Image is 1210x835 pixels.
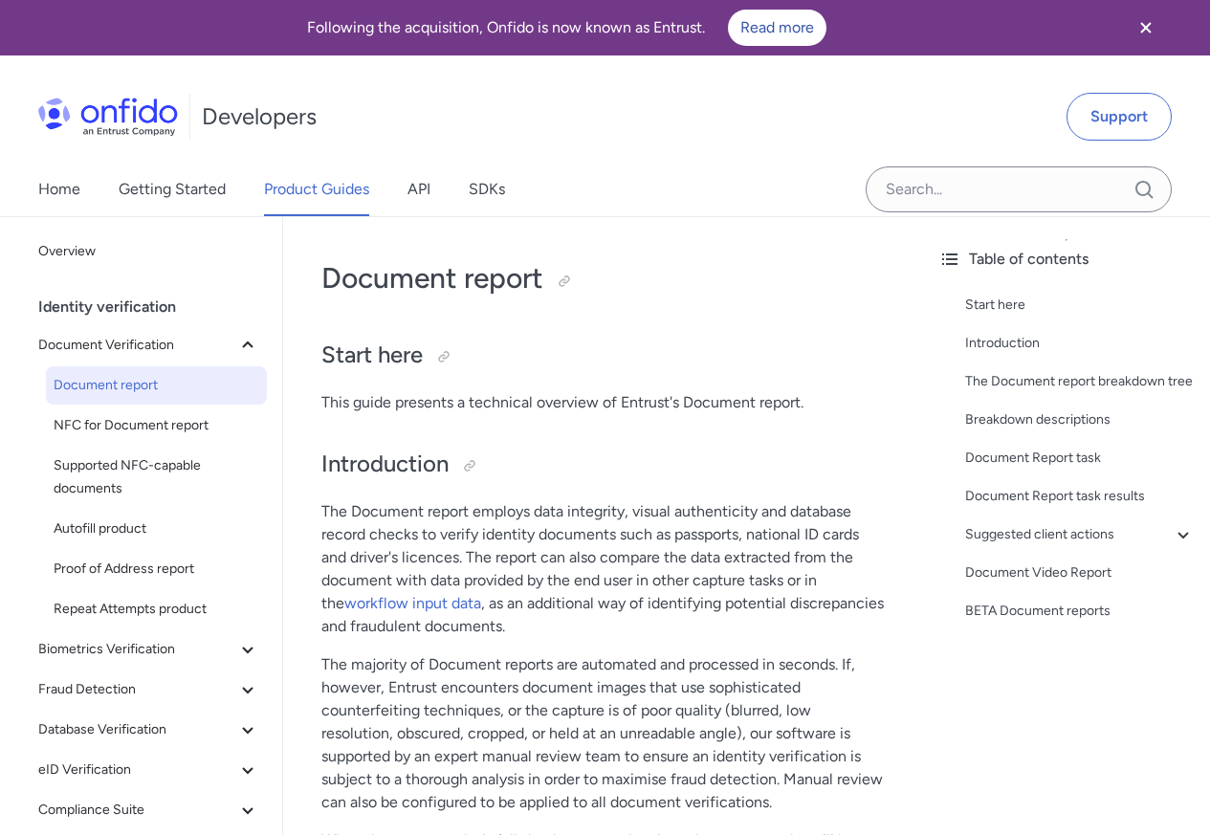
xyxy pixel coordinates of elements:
[866,166,1172,212] input: Onfido search input field
[38,288,275,326] div: Identity verification
[965,561,1195,584] a: Document Video Report
[321,500,885,638] p: The Document report employs data integrity, visual authenticity and database record checks to ver...
[407,163,430,216] a: API
[965,600,1195,623] a: BETA Document reports
[965,332,1195,355] a: Introduction
[38,163,80,216] a: Home
[321,340,885,372] h2: Start here
[1067,93,1172,141] a: Support
[469,163,505,216] a: SDKs
[965,408,1195,431] a: Breakdown descriptions
[965,370,1195,393] a: The Document report breakdown tree
[1134,16,1157,39] svg: Close banner
[46,447,267,508] a: Supported NFC-capable documents
[46,590,267,628] a: Repeat Attempts product
[38,718,236,741] span: Database Verification
[31,751,267,789] button: eID Verification
[54,558,259,581] span: Proof of Address report
[264,163,369,216] a: Product Guides
[54,454,259,500] span: Supported NFC-capable documents
[321,259,885,297] h1: Document report
[46,366,267,405] a: Document report
[54,598,259,621] span: Repeat Attempts product
[728,10,826,46] a: Read more
[46,407,267,445] a: NFC for Document report
[202,101,317,132] h1: Developers
[54,414,259,437] span: NFC for Document report
[31,232,267,271] a: Overview
[119,163,226,216] a: Getting Started
[54,517,259,540] span: Autofill product
[38,240,259,263] span: Overview
[54,374,259,397] span: Document report
[31,630,267,669] button: Biometrics Verification
[31,670,267,709] button: Fraud Detection
[965,523,1195,546] a: Suggested client actions
[38,758,236,781] span: eID Verification
[23,10,1111,46] div: Following the acquisition, Onfido is now known as Entrust.
[1111,4,1181,52] button: Close banner
[38,638,236,661] span: Biometrics Verification
[321,653,885,814] p: The majority of Document reports are automated and processed in seconds. If, however, Entrust enc...
[344,594,481,612] a: workflow input data
[38,334,236,357] span: Document Verification
[321,391,885,414] p: This guide presents a technical overview of Entrust's Document report.
[965,485,1195,508] a: Document Report task results
[31,326,267,364] button: Document Verification
[46,550,267,588] a: Proof of Address report
[38,678,236,701] span: Fraud Detection
[965,447,1195,470] a: Document Report task
[46,510,267,548] a: Autofill product
[38,799,236,822] span: Compliance Suite
[38,98,178,136] img: Onfido Logo
[321,449,885,481] h2: Introduction
[31,711,267,749] button: Database Verification
[938,248,1195,271] div: Table of contents
[965,294,1195,317] a: Start here
[31,791,267,829] button: Compliance Suite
